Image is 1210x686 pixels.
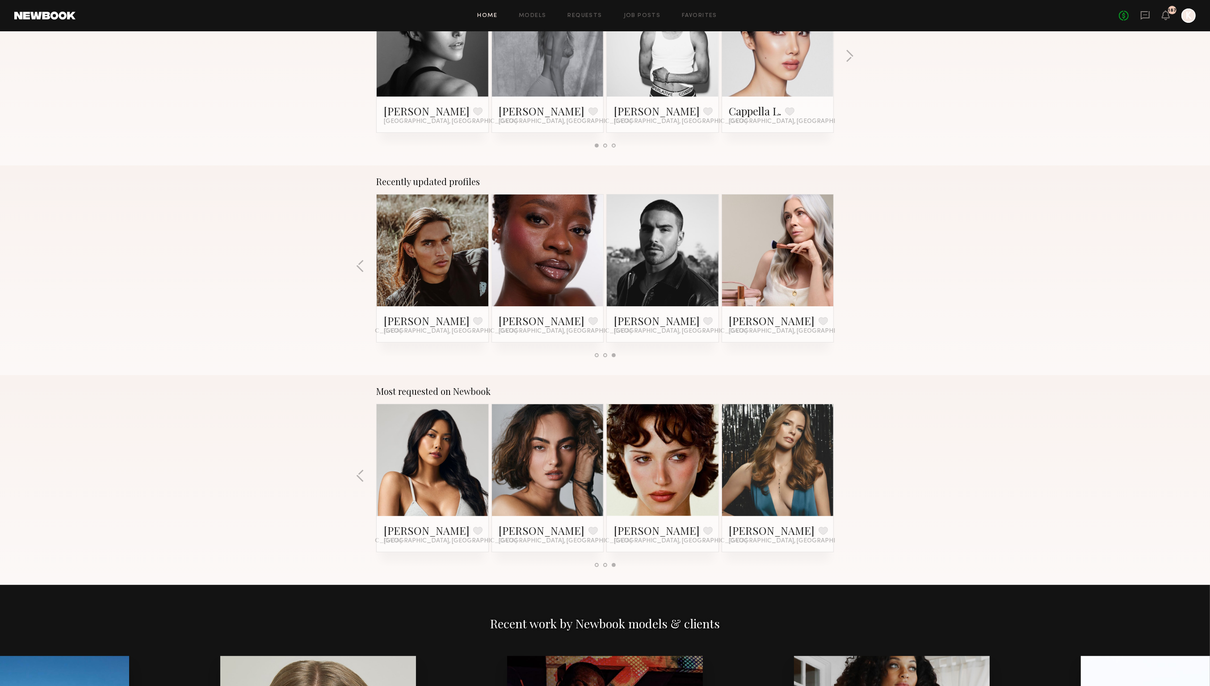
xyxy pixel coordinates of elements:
[384,328,517,335] span: [GEOGRAPHIC_DATA], [GEOGRAPHIC_DATA]
[384,538,517,545] span: [GEOGRAPHIC_DATA], [GEOGRAPHIC_DATA]
[729,118,862,125] span: [GEOGRAPHIC_DATA], [GEOGRAPHIC_DATA]
[499,523,585,538] a: [PERSON_NAME]
[614,328,747,335] span: [GEOGRAPHIC_DATA], [GEOGRAPHIC_DATA]
[384,523,470,538] a: [PERSON_NAME]
[729,523,815,538] a: [PERSON_NAME]
[614,118,747,125] span: [GEOGRAPHIC_DATA], [GEOGRAPHIC_DATA]
[519,13,546,19] a: Models
[682,13,717,19] a: Favorites
[614,313,700,328] a: [PERSON_NAME]
[499,118,632,125] span: [GEOGRAPHIC_DATA], [GEOGRAPHIC_DATA]
[376,386,834,397] div: Most requested on Newbook
[376,176,834,187] div: Recently updated profiles
[1168,8,1176,13] div: 187
[499,313,585,328] a: [PERSON_NAME]
[614,104,700,118] a: [PERSON_NAME]
[624,13,661,19] a: Job Posts
[614,523,700,538] a: [PERSON_NAME]
[614,538,747,545] span: [GEOGRAPHIC_DATA], [GEOGRAPHIC_DATA]
[729,328,862,335] span: [GEOGRAPHIC_DATA], [GEOGRAPHIC_DATA]
[729,538,862,545] span: [GEOGRAPHIC_DATA], [GEOGRAPHIC_DATA]
[729,313,815,328] a: [PERSON_NAME]
[384,313,470,328] a: [PERSON_NAME]
[499,104,585,118] a: [PERSON_NAME]
[1181,8,1196,23] a: K
[499,538,632,545] span: [GEOGRAPHIC_DATA], [GEOGRAPHIC_DATA]
[568,13,602,19] a: Requests
[729,104,781,118] a: Cappella L.
[384,104,470,118] a: [PERSON_NAME]
[384,118,517,125] span: [GEOGRAPHIC_DATA], [GEOGRAPHIC_DATA]
[499,328,632,335] span: [GEOGRAPHIC_DATA], [GEOGRAPHIC_DATA]
[478,13,498,19] a: Home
